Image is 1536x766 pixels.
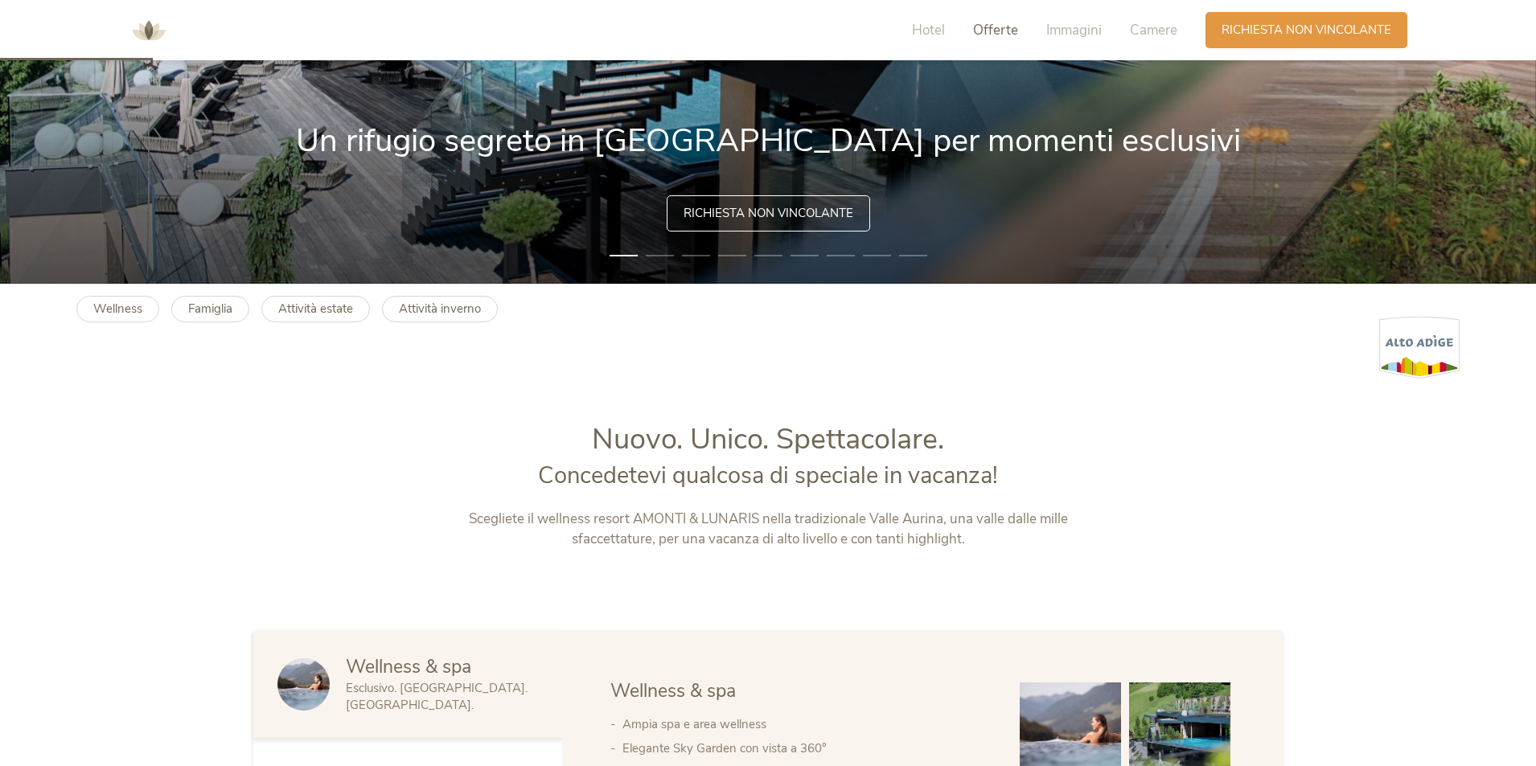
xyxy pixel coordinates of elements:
[1130,21,1177,39] span: Camere
[912,21,945,39] span: Hotel
[973,21,1018,39] span: Offerte
[1046,21,1102,39] span: Immagini
[610,678,736,703] span: Wellness & spa
[125,24,173,35] a: AMONTI & LUNARIS Wellnessresort
[538,460,998,491] span: Concedetevi qualcosa di speciale in vacanza!
[622,712,988,736] li: Ampia spa e area wellness
[346,654,471,679] span: Wellness & spa
[1379,316,1460,379] img: Alto Adige
[76,296,159,322] a: Wellness
[278,301,353,317] b: Attività estate
[399,301,481,317] b: Attività inverno
[93,301,142,317] b: Wellness
[171,296,249,322] a: Famiglia
[382,296,498,322] a: Attività inverno
[433,509,1104,550] p: Scegliete il wellness resort AMONTI & LUNARIS nella tradizionale Valle Aurina, una valle dalle mi...
[346,680,528,713] span: Esclusivo. [GEOGRAPHIC_DATA]. [GEOGRAPHIC_DATA].
[1222,22,1391,39] span: Richiesta non vincolante
[684,205,853,222] span: Richiesta non vincolante
[188,301,232,317] b: Famiglia
[622,736,988,760] li: Elegante Sky Garden con vista a 360°
[592,420,944,459] span: Nuovo. Unico. Spettacolare.
[125,6,173,55] img: AMONTI & LUNARIS Wellnessresort
[261,296,370,322] a: Attività estate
